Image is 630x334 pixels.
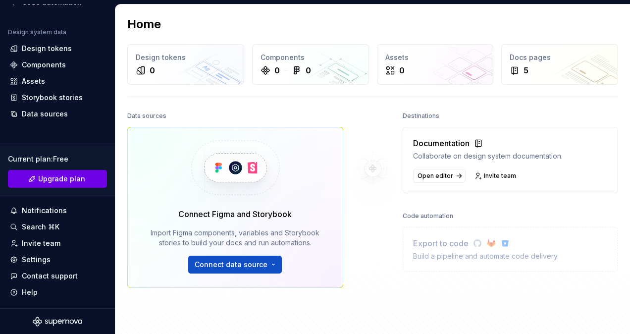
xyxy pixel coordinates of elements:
a: Docs pages5 [501,44,618,85]
div: Current plan : Free [8,154,107,164]
span: Connect data source [195,260,267,270]
div: Build a pipeline and automate code delivery. [413,251,559,261]
div: Assets [22,76,45,86]
span: Open editor [418,172,453,180]
a: Design tokens0 [127,44,244,85]
a: Storybook stories [6,90,109,106]
a: Data sources [6,106,109,122]
a: Assets0 [377,44,494,85]
div: Contact support [22,271,78,281]
button: Contact support [6,268,109,284]
div: 5 [524,64,528,76]
div: Code automation [403,209,453,223]
button: Help [6,284,109,300]
a: Components [6,57,109,73]
div: Data sources [127,109,166,123]
button: Search ⌘K [6,219,109,235]
a: Invite team [6,235,109,251]
div: Components [261,53,361,62]
h2: Home [127,16,161,32]
div: Design tokens [22,44,72,54]
span: Upgrade plan [38,174,85,184]
div: Storybook stories [22,93,83,103]
svg: Supernova Logo [33,317,82,327]
div: Invite team [22,238,60,248]
div: Design system data [8,28,66,36]
a: Assets [6,73,109,89]
div: Help [22,287,38,297]
div: Data sources [22,109,68,119]
span: Invite team [484,172,516,180]
button: Notifications [6,203,109,219]
div: Notifications [22,206,67,216]
div: Collaborate on design system documentation. [413,151,563,161]
div: Documentation [413,137,563,149]
div: 0 [150,64,155,76]
div: Settings [22,255,51,265]
div: 0 [306,64,311,76]
div: Export to code [413,237,559,249]
div: Destinations [403,109,439,123]
a: Open editor [413,169,466,183]
div: Import Figma components, variables and Storybook stories to build your docs and run automations. [142,228,329,248]
a: Settings [6,252,109,268]
div: Design tokens [136,53,236,62]
a: Upgrade plan [8,170,107,188]
a: Design tokens [6,41,109,56]
div: 0 [399,64,405,76]
div: Docs pages [510,53,610,62]
button: Connect data source [188,256,282,274]
div: Assets [385,53,485,62]
a: Invite team [472,169,521,183]
div: 0 [274,64,280,76]
div: Components [22,60,66,70]
a: Components00 [252,44,369,85]
div: Search ⌘K [22,222,59,232]
div: Connect Figma and Storybook [178,208,292,220]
